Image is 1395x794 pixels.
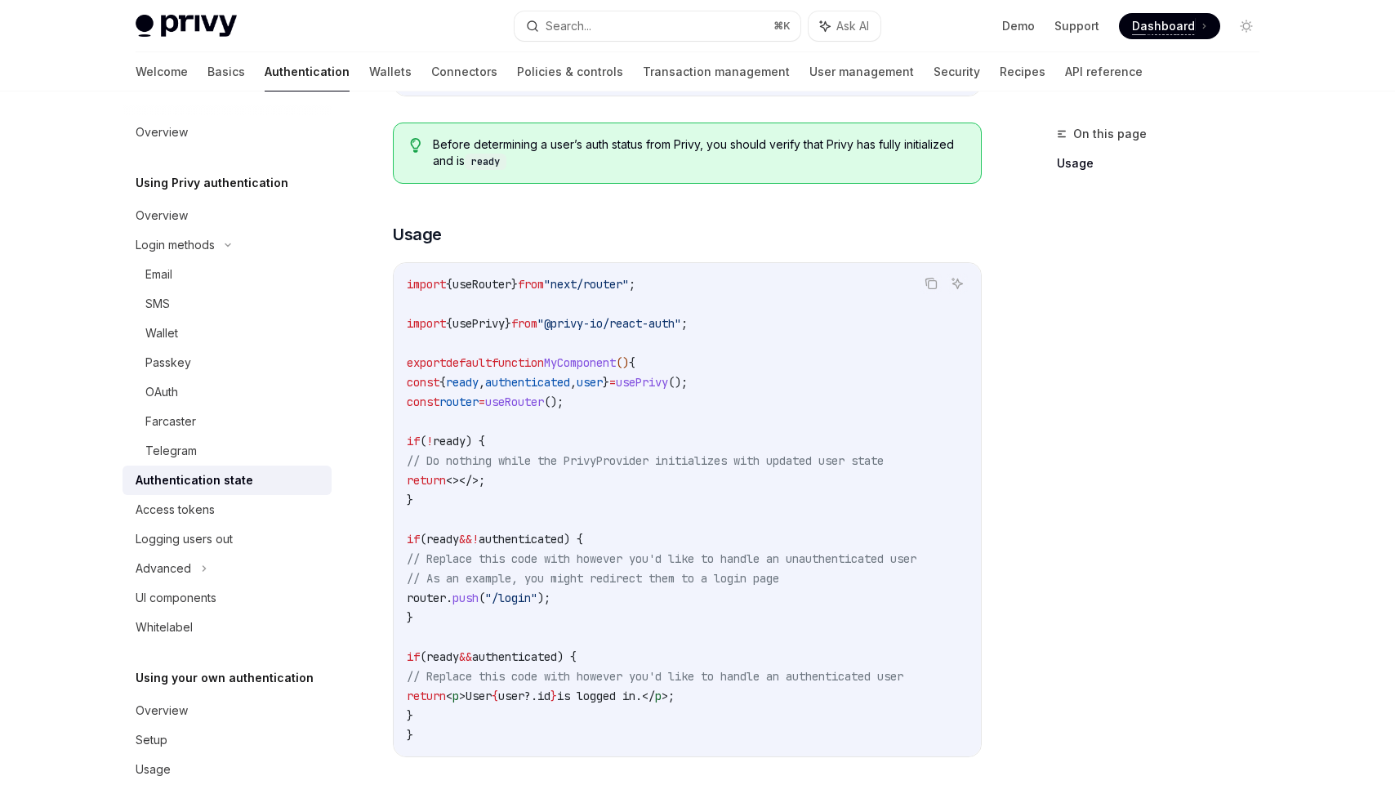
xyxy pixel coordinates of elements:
button: Search...⌘K [515,11,800,41]
span: import [407,277,446,292]
a: Access tokens [123,495,332,524]
div: Logging users out [136,529,233,549]
span: user [498,689,524,703]
a: Usage [1057,150,1272,176]
span: MyComponent [544,355,616,370]
span: // Do nothing while the PrivyProvider initializes with updated user state [407,453,884,468]
span: usePrivy [452,316,505,331]
span: from [511,316,537,331]
span: return [407,689,446,703]
code: ready [465,154,506,170]
a: Authentication [265,52,350,91]
span: (); [668,375,688,390]
a: Farcaster [123,407,332,436]
a: Email [123,260,332,289]
div: UI components [136,588,216,608]
span: if [407,649,420,664]
div: Overview [136,206,188,225]
span: } [505,316,511,331]
h5: Using your own authentication [136,668,314,688]
span: = [609,375,616,390]
span: const [407,395,439,409]
span: ready [426,532,459,546]
span: router [439,395,479,409]
a: Policies & controls [517,52,623,91]
a: Whitelabel [123,613,332,642]
span: router [407,591,446,605]
span: function [492,355,544,370]
span: < [446,689,452,703]
span: ) { [557,649,577,664]
span: user [577,375,603,390]
span: { [439,375,446,390]
span: </ [642,689,655,703]
div: Login methods [136,235,215,255]
span: ; [479,473,485,488]
a: UI components [123,583,332,613]
span: ( [420,434,426,448]
div: Email [145,265,172,284]
span: { [492,689,498,703]
span: <></> [446,473,479,488]
span: = [479,395,485,409]
span: from [518,277,544,292]
span: } [603,375,609,390]
span: is logged in. [557,689,642,703]
span: { [446,316,452,331]
span: "@privy-io/react-auth" [537,316,681,331]
a: Dashboard [1119,13,1220,39]
a: Connectors [431,52,497,91]
span: ; [668,689,675,703]
span: // As an example, you might redirect them to a login page [407,571,779,586]
span: } [511,277,518,292]
span: export [407,355,446,370]
span: authenticated [485,375,570,390]
span: ); [537,591,550,605]
a: Basics [207,52,245,91]
div: Whitelabel [136,618,193,637]
a: Overview [123,696,332,725]
span: (); [544,395,564,409]
a: Setup [123,725,332,755]
span: p [452,689,459,703]
span: if [407,434,420,448]
div: Overview [136,701,188,720]
span: } [550,689,557,703]
div: Authentication state [136,471,253,490]
span: if [407,532,420,546]
span: return [407,473,446,488]
span: && [459,649,472,664]
button: Ask AI [947,273,968,294]
span: { [446,277,452,292]
a: Welcome [136,52,188,91]
a: Logging users out [123,524,332,554]
a: Overview [123,118,332,147]
div: Access tokens [136,500,215,520]
span: useRouter [452,277,511,292]
a: Security [934,52,980,91]
span: } [407,728,413,743]
span: . [446,591,452,605]
div: Passkey [145,353,191,372]
div: Search... [546,16,591,36]
span: ; [629,277,635,292]
span: } [407,493,413,507]
span: On this page [1073,124,1147,144]
span: useRouter [485,395,544,409]
span: import [407,316,446,331]
span: Ask AI [836,18,869,34]
a: SMS [123,289,332,319]
span: User [466,689,492,703]
span: ready [446,375,479,390]
span: usePrivy [616,375,668,390]
a: Passkey [123,348,332,377]
span: ( [420,532,426,546]
span: } [407,708,413,723]
button: Toggle dark mode [1233,13,1259,39]
span: authenticated [472,649,557,664]
span: ; [681,316,688,331]
span: ) { [466,434,485,448]
span: Before determining a user’s auth status from Privy, you should verify that Privy has fully initia... [433,136,965,170]
span: "next/router" [544,277,629,292]
a: Transaction management [643,52,790,91]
